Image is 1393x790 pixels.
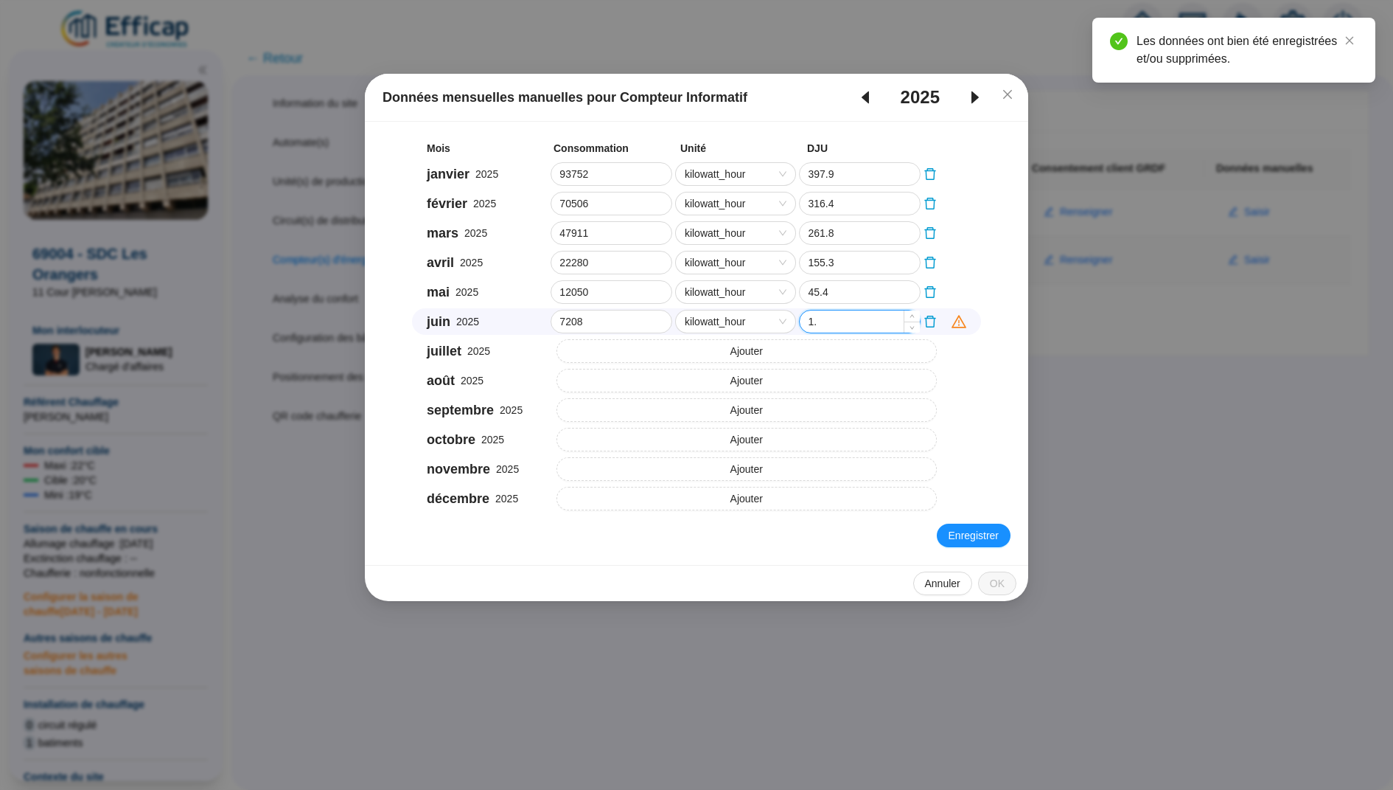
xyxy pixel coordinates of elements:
span: Unité [680,141,804,156]
span: delete [924,315,937,328]
span: Ajouter [730,462,763,477]
span: up [910,313,915,319]
span: delete [924,226,937,240]
div: 2025 [427,429,554,450]
span: delete [924,167,937,181]
span: Consommation [554,141,677,156]
span: Increase Value [904,311,920,322]
span: kilowatt_hour [685,193,787,215]
button: Annuler [913,572,972,595]
div: Les données ont bien été enregistrées et/ou supprimées. [1137,32,1358,68]
div: 2025 [427,164,548,184]
div: 2025 [427,370,554,391]
span: décembre [427,488,489,509]
span: Fermer [996,89,1019,100]
button: Ajouter [556,487,938,510]
span: juillet [427,341,461,361]
button: Ajouter [556,339,938,363]
span: caret-right [954,89,996,106]
span: delete [924,197,937,210]
span: Ajouter [730,373,763,389]
span: Enregistrer [949,528,999,544]
span: août [427,370,455,391]
span: down [910,325,915,330]
div: 2025 [427,311,548,332]
span: juin [427,311,450,332]
span: Données mensuelles manuelles pour Compteur Informatif [383,87,747,108]
span: mai [427,282,450,302]
div: 2025 [427,282,548,302]
span: Ajouter [730,432,763,448]
span: janvier [427,164,469,184]
span: warning [952,314,966,329]
div: 2025 [427,341,554,361]
span: Decrease Value [904,322,920,333]
span: Ajouter [730,344,763,359]
span: check-circle [1110,32,1128,50]
span: novembre [427,459,490,479]
span: caret-left [845,89,886,106]
div: 2025 [427,193,548,214]
span: septembre [427,400,494,420]
button: Ajouter [556,369,938,392]
span: février [427,193,467,214]
span: close [1344,35,1355,46]
span: DJU [807,141,931,156]
span: Ajouter [730,491,763,507]
button: OK [978,572,1016,595]
span: kilowatt_hour [685,252,787,274]
button: Ajouter [556,398,938,422]
span: avril [427,252,454,273]
div: 2025 [427,400,554,420]
span: Ajouter [730,403,763,418]
span: delete [924,256,937,269]
span: octobre [427,429,475,450]
div: 2025 [427,223,548,243]
span: mars [427,223,458,243]
span: Annuler [925,576,960,592]
span: kilowatt_hour [685,222,787,244]
span: 2025 [901,86,940,109]
button: Enregistrer [937,524,1010,547]
span: kilowatt_hour [685,163,787,185]
button: Close [996,83,1019,106]
div: 2025 [427,252,548,273]
button: Ajouter [556,457,938,481]
span: delete [924,285,937,299]
a: Close [1341,32,1358,49]
button: Ajouter [556,428,938,451]
span: close [1002,89,1013,100]
div: 2025 [427,459,554,479]
div: 2025 [427,488,554,509]
span: Mois [427,141,551,156]
span: kilowatt_hour [685,281,787,303]
span: kilowatt_hour [685,311,787,333]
